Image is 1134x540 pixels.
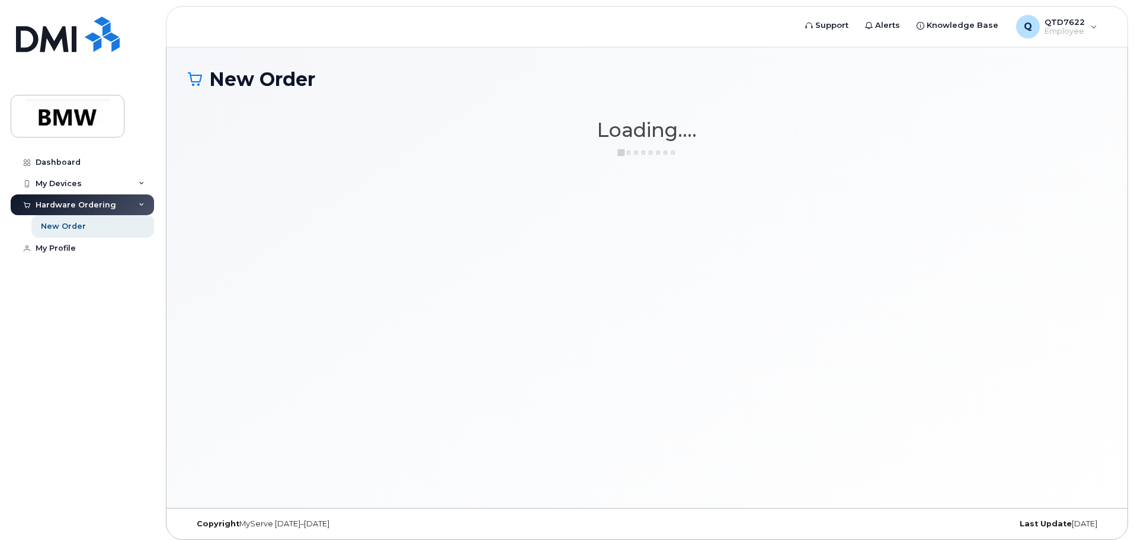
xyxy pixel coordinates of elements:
strong: Last Update [1020,519,1072,528]
img: ajax-loader-3a6953c30dc77f0bf724df975f13086db4f4c1262e45940f03d1251963f1bf2e.gif [617,148,677,157]
h1: Loading.... [188,119,1106,140]
div: MyServe [DATE]–[DATE] [188,519,494,529]
div: [DATE] [800,519,1106,529]
h1: New Order [188,69,1106,90]
strong: Copyright [197,519,239,528]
